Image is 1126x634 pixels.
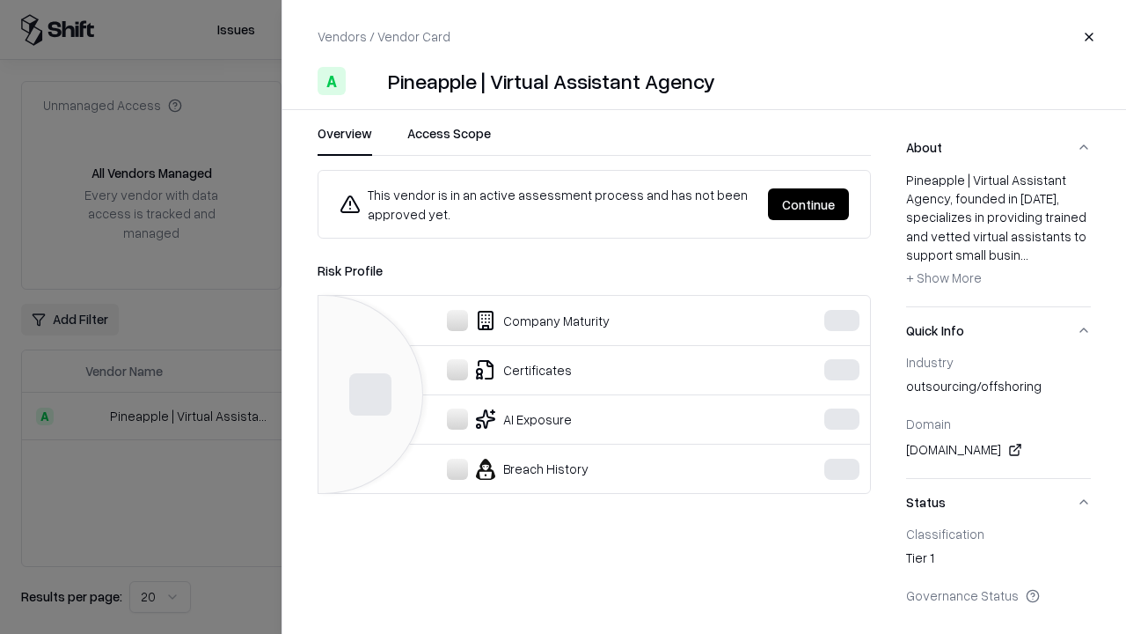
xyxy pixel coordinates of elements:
button: Quick Info [906,307,1091,354]
div: Company Maturity [333,310,771,331]
div: Quick Info [906,354,1091,478]
div: Pineapple | Virtual Assistant Agency [388,67,715,95]
div: Pineapple | Virtual Assistant Agency, founded in [DATE], specializes in providing trained and vet... [906,171,1091,292]
button: Overview [318,124,372,156]
button: Continue [768,188,849,220]
img: Pineapple | Virtual Assistant Agency [353,67,381,95]
div: Classification [906,526,1091,542]
div: Tier 1 [906,549,1091,573]
div: outsourcing/offshoring [906,377,1091,402]
div: A [318,67,346,95]
div: [DOMAIN_NAME] [906,439,1091,461]
div: Industry [906,354,1091,370]
button: About [906,124,1091,171]
div: Certificates [333,359,771,380]
div: Risk Profile [318,260,871,281]
p: Vendors / Vendor Card [318,27,450,46]
button: + Show More [906,264,982,292]
div: This vendor is in an active assessment process and has not been approved yet. [340,185,754,224]
button: Status [906,479,1091,526]
div: Domain [906,416,1091,431]
span: + Show More [906,269,982,285]
button: Access Scope [407,124,491,156]
span: ... [1020,247,1028,262]
div: AI Exposure [333,409,771,430]
div: Governance Status [906,587,1091,603]
div: Breach History [333,459,771,480]
div: About [906,171,1091,306]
